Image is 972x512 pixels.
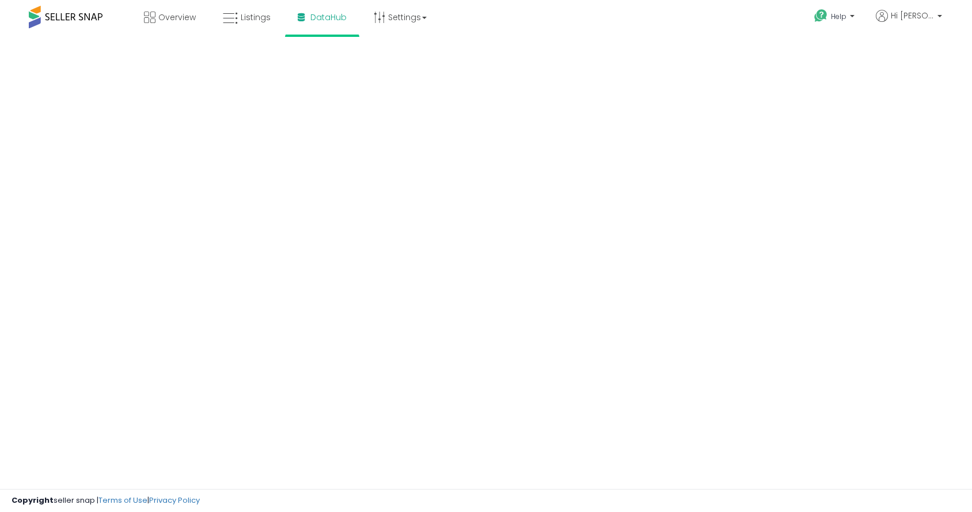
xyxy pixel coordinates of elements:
[158,12,196,23] span: Overview
[891,10,934,21] span: Hi [PERSON_NAME]
[310,12,347,23] span: DataHub
[831,12,846,21] span: Help
[241,12,271,23] span: Listings
[876,10,942,36] a: Hi [PERSON_NAME]
[814,9,828,23] i: Get Help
